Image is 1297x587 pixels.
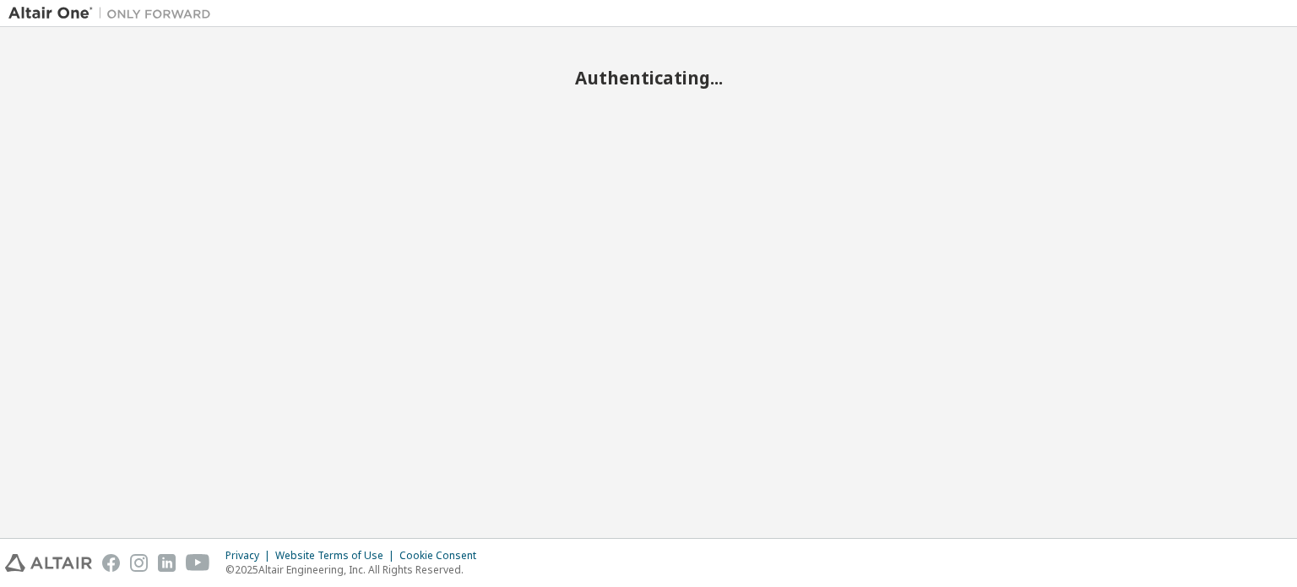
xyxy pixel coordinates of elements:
[130,554,148,572] img: instagram.svg
[8,67,1289,89] h2: Authenticating...
[186,554,210,572] img: youtube.svg
[225,549,275,563] div: Privacy
[225,563,486,577] p: © 2025 Altair Engineering, Inc. All Rights Reserved.
[102,554,120,572] img: facebook.svg
[399,549,486,563] div: Cookie Consent
[275,549,399,563] div: Website Terms of Use
[158,554,176,572] img: linkedin.svg
[5,554,92,572] img: altair_logo.svg
[8,5,220,22] img: Altair One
